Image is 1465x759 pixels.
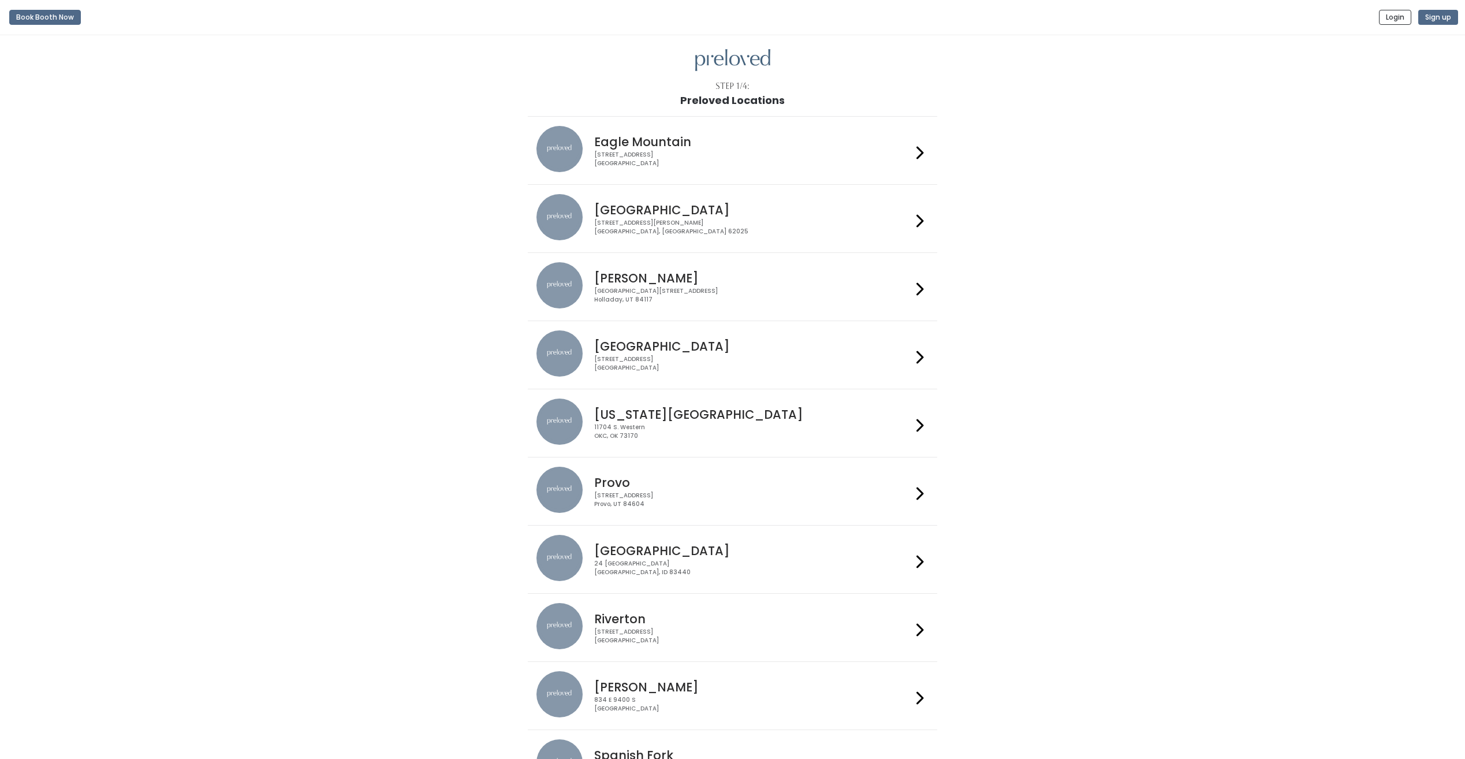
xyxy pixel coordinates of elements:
[536,330,929,380] a: preloved location [GEOGRAPHIC_DATA] [STREET_ADDRESS][GEOGRAPHIC_DATA]
[536,262,929,311] a: preloved location [PERSON_NAME] [GEOGRAPHIC_DATA][STREET_ADDRESS]Holladay, UT 84117
[9,10,81,25] button: Book Booth Now
[594,408,912,421] h4: [US_STATE][GEOGRAPHIC_DATA]
[536,194,583,240] img: preloved location
[536,671,929,720] a: preloved location [PERSON_NAME] 834 E 9400 S[GEOGRAPHIC_DATA]
[594,355,912,372] div: [STREET_ADDRESS] [GEOGRAPHIC_DATA]
[695,49,770,72] img: preloved logo
[536,603,583,649] img: preloved location
[1418,10,1458,25] button: Sign up
[536,535,583,581] img: preloved location
[536,330,583,377] img: preloved location
[680,95,785,106] h1: Preloved Locations
[594,696,912,713] div: 834 E 9400 S [GEOGRAPHIC_DATA]
[594,423,912,440] div: 11704 S. Western OKC, OK 73170
[594,135,912,148] h4: Eagle Mountain
[536,467,929,516] a: preloved location Provo [STREET_ADDRESS]Provo, UT 84604
[594,628,912,645] div: [STREET_ADDRESS] [GEOGRAPHIC_DATA]
[594,219,912,236] div: [STREET_ADDRESS][PERSON_NAME] [GEOGRAPHIC_DATA], [GEOGRAPHIC_DATA] 62025
[594,560,912,576] div: 24 [GEOGRAPHIC_DATA] [GEOGRAPHIC_DATA], ID 83440
[536,603,929,652] a: preloved location Riverton [STREET_ADDRESS][GEOGRAPHIC_DATA]
[594,271,912,285] h4: [PERSON_NAME]
[594,151,912,168] div: [STREET_ADDRESS] [GEOGRAPHIC_DATA]
[536,535,929,584] a: preloved location [GEOGRAPHIC_DATA] 24 [GEOGRAPHIC_DATA][GEOGRAPHIC_DATA], ID 83440
[536,671,583,717] img: preloved location
[536,126,583,172] img: preloved location
[536,467,583,513] img: preloved location
[594,680,912,694] h4: [PERSON_NAME]
[594,203,912,217] h4: [GEOGRAPHIC_DATA]
[536,126,929,175] a: preloved location Eagle Mountain [STREET_ADDRESS][GEOGRAPHIC_DATA]
[536,399,929,448] a: preloved location [US_STATE][GEOGRAPHIC_DATA] 11704 S. WesternOKC, OK 73170
[536,399,583,445] img: preloved location
[594,476,912,489] h4: Provo
[594,544,912,557] h4: [GEOGRAPHIC_DATA]
[594,612,912,626] h4: Riverton
[536,194,929,243] a: preloved location [GEOGRAPHIC_DATA] [STREET_ADDRESS][PERSON_NAME][GEOGRAPHIC_DATA], [GEOGRAPHIC_D...
[594,492,912,508] div: [STREET_ADDRESS] Provo, UT 84604
[536,262,583,308] img: preloved location
[9,5,81,30] a: Book Booth Now
[1379,10,1411,25] button: Login
[715,80,750,92] div: Step 1/4:
[594,340,912,353] h4: [GEOGRAPHIC_DATA]
[594,287,912,304] div: [GEOGRAPHIC_DATA][STREET_ADDRESS] Holladay, UT 84117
